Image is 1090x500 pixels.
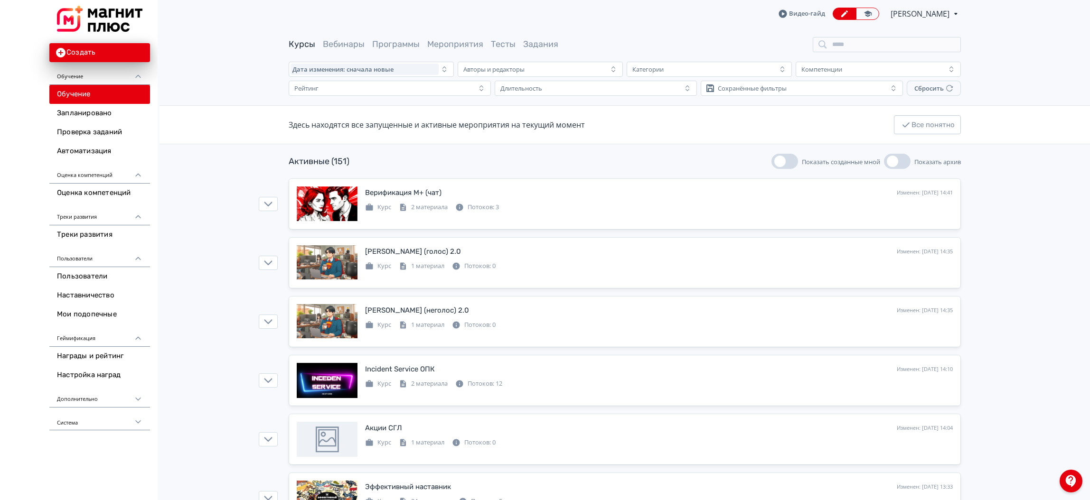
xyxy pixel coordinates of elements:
[891,8,951,19] span: Смирнова Татьяна
[627,62,792,77] button: Категории
[399,379,448,389] div: 2 материала
[897,248,953,256] div: Изменен: [DATE] 14:35
[289,62,454,77] button: Дата изменения: сначала новые
[323,39,365,49] a: Вебинары
[289,155,349,168] div: Активные (151)
[289,119,585,130] div: Здесь находятся все запущенные и активные мероприятия на текущий момент
[365,187,442,198] div: Верификация М+ (чат)
[49,161,150,184] div: Оценка компетенций
[292,65,394,73] span: Дата изменения: сначала новые
[802,157,880,166] span: Показать созданные мной
[796,62,961,77] button: Компетенции
[914,157,961,166] span: Показать архив
[49,104,150,123] a: Запланировано
[907,81,961,96] button: Сбросить
[632,65,664,73] div: Категории
[897,189,953,197] div: Изменен: [DATE] 14:41
[701,81,903,96] button: Сохранённые фильтры
[495,81,697,96] button: Длительность
[365,423,402,434] div: Акции СГЛ
[49,43,150,62] button: Создать
[365,320,391,330] div: Курс
[399,261,444,271] div: 1 материал
[897,365,953,373] div: Изменен: [DATE] 14:10
[49,85,150,104] a: Обучение
[399,203,448,212] div: 2 материала
[49,324,150,347] div: Геймификация
[463,65,525,73] div: Авторы и редакторы
[49,184,150,203] a: Оценка компетенций
[779,9,825,19] a: Видео-гайд
[897,483,953,491] div: Изменен: [DATE] 13:33
[801,65,842,73] div: Компетенции
[365,364,435,375] div: Incident Service ОПК
[49,203,150,225] div: Треки развития
[458,62,623,77] button: Авторы и редакторы
[49,225,150,244] a: Треки развития
[399,320,444,330] div: 1 материал
[365,246,461,257] div: ИТ СГЛ (голос) 2.0
[365,481,451,492] div: Эффективный наставник
[856,8,879,20] a: Переключиться в режим ученика
[49,142,150,161] a: Автоматизация
[49,123,150,142] a: Проверка заданий
[897,424,953,432] div: Изменен: [DATE] 14:04
[49,286,150,305] a: Наставничество
[365,261,391,271] div: Курс
[365,203,391,212] div: Курс
[365,438,391,447] div: Курс
[57,6,142,32] img: https://files.teachbase.ru/system/slaveaccount/57082/logo/medium-a49f9104db0309a6d8b85e425808cc30...
[452,320,496,330] div: Потоков: 0
[523,39,558,49] a: Задания
[294,84,319,92] div: Рейтинг
[455,379,502,389] div: Потоков: 12
[49,407,150,430] div: Система
[427,39,483,49] a: Мероприятия
[455,203,499,212] div: Потоков: 3
[452,261,496,271] div: Потоков: 0
[49,347,150,366] a: Награды и рейтинг
[491,39,516,49] a: Тесты
[49,62,150,85] div: Обучение
[365,379,391,389] div: Курс
[49,385,150,407] div: Дополнительно
[49,366,150,385] a: Настройка наград
[365,305,469,316] div: ИТ СГЛ (неголос) 2.0
[49,267,150,286] a: Пользователи
[718,84,787,92] div: Сохранённые фильтры
[372,39,420,49] a: Программы
[49,305,150,324] a: Мои подопечные
[894,115,961,134] button: Все понятно
[289,81,491,96] button: Рейтинг
[897,306,953,315] div: Изменен: [DATE] 14:35
[289,39,315,49] a: Курсы
[49,244,150,267] div: Пользователи
[399,438,444,447] div: 1 материал
[452,438,496,447] div: Потоков: 0
[500,84,542,92] div: Длительность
